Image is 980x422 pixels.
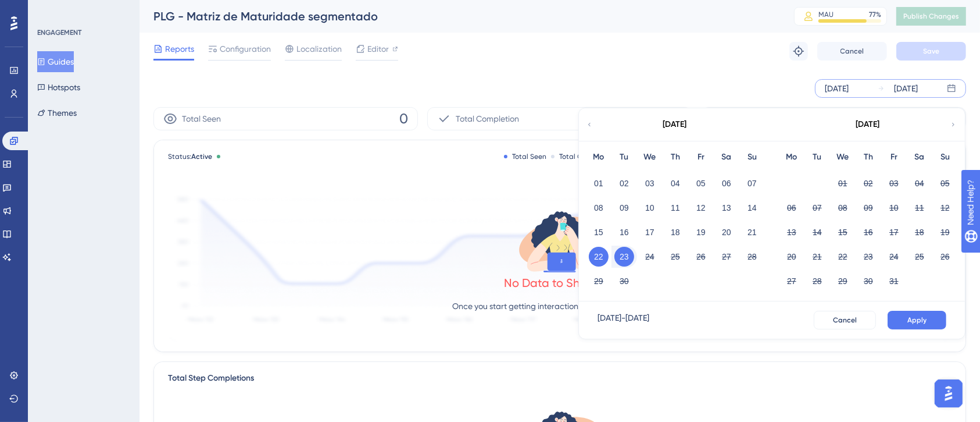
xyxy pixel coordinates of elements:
button: 02 [614,173,634,193]
div: [DATE] - [DATE] [598,311,649,329]
button: 08 [589,198,609,218]
button: 04 [666,173,685,193]
button: 11 [666,198,685,218]
div: Fr [688,150,714,164]
button: 20 [782,247,802,267]
span: 0 [399,109,408,128]
div: Sa [714,150,739,164]
button: 19 [691,222,711,242]
button: 16 [614,222,634,242]
button: 16 [859,222,878,242]
button: 18 [666,222,685,242]
button: 24 [884,247,904,267]
div: [DATE] [894,81,918,95]
div: [DATE] [663,118,687,132]
span: Status: [168,152,212,161]
button: 28 [807,271,827,291]
div: MAU [818,10,834,19]
span: Cancel [833,315,857,325]
button: 29 [589,271,609,291]
div: No Data to Show Yet [504,275,616,291]
button: 07 [807,198,827,218]
button: 21 [807,247,827,267]
button: 13 [717,198,736,218]
span: Apply [907,315,927,325]
div: We [830,150,856,164]
button: 12 [691,198,711,218]
button: 25 [910,247,929,267]
span: Configuration [220,42,271,56]
button: 03 [640,173,660,193]
button: 26 [691,247,711,267]
button: 17 [884,222,904,242]
button: 31 [884,271,904,291]
div: PLG - Matriz de Maturidade segmentado [153,8,765,24]
div: [DATE] [825,81,849,95]
span: Active [191,153,212,161]
span: Save [923,47,939,56]
button: Publish Changes [896,7,966,26]
div: Su [932,150,958,164]
button: 26 [935,247,955,267]
button: 23 [614,247,634,267]
button: 21 [742,222,762,242]
button: 04 [910,173,929,193]
button: 30 [614,271,634,291]
button: 05 [935,173,955,193]
button: 13 [782,222,802,242]
button: Save [896,42,966,61]
button: 27 [782,271,802,291]
button: 20 [717,222,736,242]
button: 23 [859,247,878,267]
span: Editor [367,42,389,56]
button: 15 [833,222,853,242]
button: 12 [935,198,955,218]
button: 19 [935,222,955,242]
div: 77 % [869,10,881,19]
div: Tu [611,150,637,164]
button: 14 [742,198,762,218]
div: [DATE] [856,118,880,132]
button: 03 [884,173,904,193]
button: Hotspots [37,77,80,98]
div: Sa [907,150,932,164]
button: 29 [833,271,853,291]
button: 06 [717,173,736,193]
div: Mo [779,150,804,164]
button: 10 [884,198,904,218]
button: Apply [888,311,946,329]
button: 27 [717,247,736,267]
button: 09 [614,198,634,218]
div: Th [856,150,881,164]
div: ENGAGEMENT [37,28,81,37]
button: 25 [666,247,685,267]
button: 17 [640,222,660,242]
span: Publish Changes [903,12,959,21]
div: Mo [586,150,611,164]
div: Th [663,150,688,164]
span: Need Help? [27,3,73,17]
div: Total Completion [551,152,616,161]
button: 01 [833,173,853,193]
button: 09 [859,198,878,218]
button: 14 [807,222,827,242]
button: Guides [37,51,74,72]
button: 08 [833,198,853,218]
button: Themes [37,102,77,123]
span: Localization [296,42,342,56]
button: Cancel [817,42,887,61]
div: Su [739,150,765,164]
button: 15 [589,222,609,242]
iframe: UserGuiding AI Assistant Launcher [931,376,966,411]
div: Total Seen [504,152,546,161]
button: 28 [742,247,762,267]
button: 30 [859,271,878,291]
button: 07 [742,173,762,193]
span: Total Seen [182,112,221,126]
p: Once you start getting interactions, they will be listed here [452,299,667,313]
button: 24 [640,247,660,267]
button: 06 [782,198,802,218]
button: 05 [691,173,711,193]
button: 02 [859,173,878,193]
